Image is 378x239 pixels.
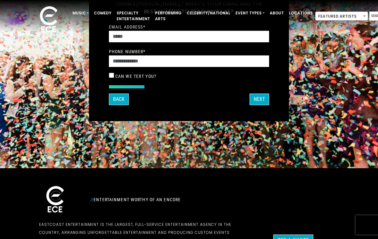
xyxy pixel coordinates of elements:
[90,197,94,202] span: //
[315,12,368,21] span: Featured Artists
[70,8,91,19] a: Music
[33,4,65,36] img: ece_new_logo_whitev2-1.png
[152,8,184,24] a: Performing Arts
[316,12,368,21] span: Featured Artists
[91,8,114,19] a: Comedy
[267,8,286,19] a: About
[86,194,240,205] div: Entertainment Worthy of an Encore
[250,94,269,105] button: Next
[39,184,71,215] img: ece_new_logo_whitev2-1.png
[184,8,233,19] a: Celebrity/National
[233,8,267,19] a: Event Types
[115,73,156,79] label: Can we text you?
[109,49,146,54] label: Phone Number
[114,8,152,24] a: Specialty Entertainment
[109,94,129,105] button: Back
[286,8,315,19] a: Locations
